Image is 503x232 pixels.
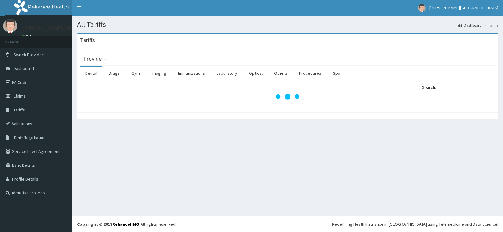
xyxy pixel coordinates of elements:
[482,23,498,28] li: Tariffs
[438,83,492,92] input: Search:
[14,66,34,71] span: Dashboard
[77,221,141,227] strong: Copyright © 2017 .
[80,67,102,80] a: Dental
[458,23,482,28] a: Dashboard
[14,52,46,57] span: Switch Providers
[173,67,210,80] a: Immunizations
[275,84,300,109] svg: audio-loading
[418,4,426,12] img: User Image
[14,135,46,140] span: Tariff Negotiation
[126,67,145,80] a: Gym
[146,67,171,80] a: Imaging
[294,67,326,80] a: Procedures
[244,67,268,80] a: Optical
[212,67,242,80] a: Laboratory
[77,20,498,29] h1: All Tariffs
[22,34,37,39] a: Online
[14,93,26,99] span: Claims
[3,19,17,33] img: User Image
[269,67,292,80] a: Others
[22,25,115,31] p: [PERSON_NAME][GEOGRAPHIC_DATA]
[328,67,345,80] a: Spa
[332,221,498,227] div: Redefining Heath Insurance in [GEOGRAPHIC_DATA] using Telemedicine and Data Science!
[80,37,95,43] h3: Tariffs
[422,83,492,92] label: Search:
[429,5,498,11] span: [PERSON_NAME][GEOGRAPHIC_DATA]
[83,56,107,62] h3: Provider -
[72,216,503,232] footer: All rights reserved.
[104,67,125,80] a: Drugs
[14,107,25,113] span: Tariffs
[112,221,139,227] a: RelianceHMO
